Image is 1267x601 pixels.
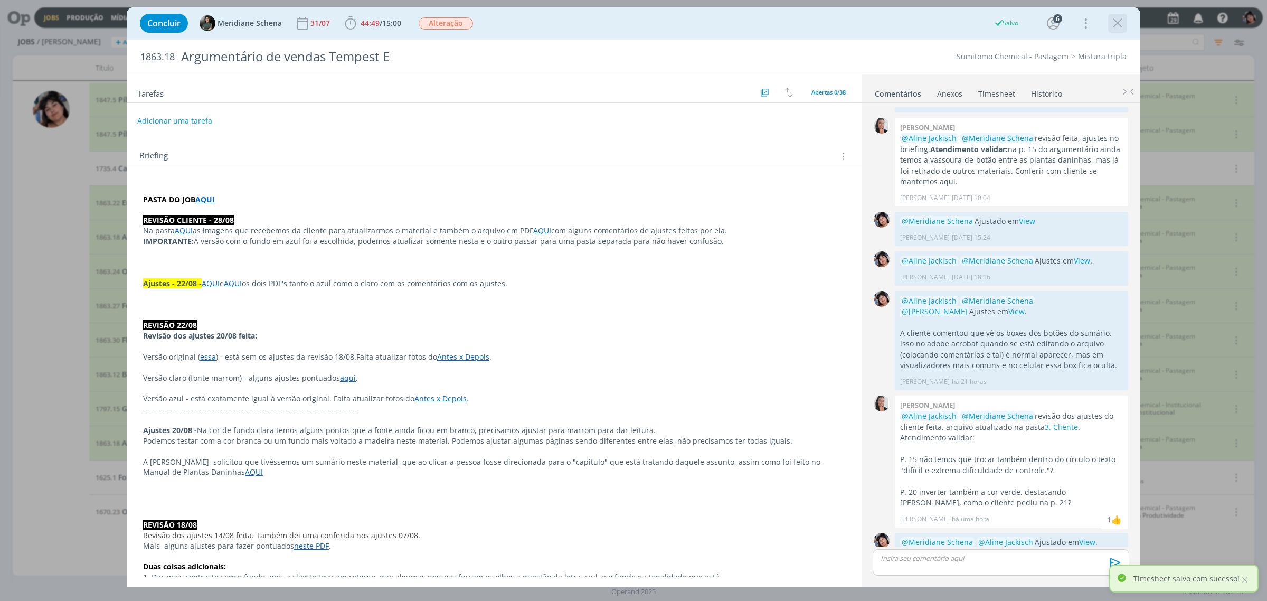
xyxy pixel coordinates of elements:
[902,216,973,226] span: @Meridiane Schena
[137,111,213,130] button: Adicionar uma tarefa
[994,18,1018,28] div: Salvo
[143,561,226,571] strong: Duas coisas adicionais:
[1111,513,1122,526] div: Meridiane Schena
[900,377,950,387] p: [PERSON_NAME]
[962,256,1033,266] span: @Meridiane Schena
[533,226,551,236] a: AQUI
[902,256,957,266] span: @Aline Jackisch
[143,425,197,435] strong: Ajustes 20/08 -
[978,537,1033,547] span: @Aline Jackisch
[143,572,845,583] p: 1. Dar mais contraste com o fundo, pois a cliente teve um retorno, que algumas pessoas forçam os ...
[874,291,890,307] img: E
[143,331,257,341] strong: Revisão dos ajustes 20/08 feita:
[127,7,1140,587] div: dialog
[361,18,380,28] span: 44:49
[874,212,890,228] img: E
[382,18,401,28] span: 15:00
[785,88,792,97] img: arrow-down-up.svg
[1107,514,1111,525] div: 1
[900,514,950,524] p: [PERSON_NAME]
[143,541,845,551] p: Mais alguns ajustes para fazer pontuados .
[902,306,968,316] span: @[PERSON_NAME]
[245,467,263,477] a: AQUI
[380,18,382,28] span: /
[1030,84,1063,99] a: Histórico
[900,487,1123,509] p: P. 20 inverter também a cor verde, destacando [PERSON_NAME], como o cliente pediu na p. 21?
[902,133,957,143] span: @Aline Jackisch
[900,273,950,282] p: [PERSON_NAME]
[937,89,962,99] div: Anexos
[811,88,846,96] span: Abertas 0/38
[1074,256,1090,266] a: View
[143,236,845,247] p: A versão com o fundo em azul foi a escolhida, podemos atualizar somente nesta e o outro passar pa...
[952,377,987,387] span: há 21 horas
[900,193,950,203] p: [PERSON_NAME]
[900,233,950,242] p: [PERSON_NAME]
[143,436,845,446] p: Podemos testar com a cor branca ou um fundo mais voltado a madeira neste material. Podemos ajusta...
[902,411,957,421] span: @Aline Jackisch
[900,216,1123,227] p: Ajustado em
[294,541,329,551] a: neste PDF
[143,236,194,246] strong: IMPORTANTE:
[900,537,1123,548] p: Ajustado em .
[902,537,973,547] span: @Meridiane Schena
[418,17,474,30] button: Alteração
[1008,306,1025,316] a: View
[200,352,216,362] a: essa
[143,457,845,478] p: A [PERSON_NAME], solicitou que tivéssemos um sumário neste material, que ao clicar a pessoa fosse...
[140,51,175,63] span: 1863.18
[202,278,220,288] a: AQUI
[874,84,922,99] a: Comentários
[200,15,282,31] button: MMeridiane Schena
[900,411,1123,443] p: revisão dos ajustes do cliente feita, arquivo atualizado na pasta . Atendimento validar:
[143,425,845,436] p: Na cor de fundo clara temos alguns pontos que a fonte ainda ficou em branco, precisamos ajustar p...
[414,393,467,403] a: Antes x Depois
[437,352,489,362] a: Antes x Depois
[1045,15,1062,32] button: 6
[874,396,890,411] img: C
[978,84,1016,99] a: Timesheet
[900,328,1123,371] p: A cliente comentou que vê os boxes dos botões do sumário, isso no adobe acrobat quando se está ed...
[900,400,955,410] b: [PERSON_NAME]
[137,86,164,99] span: Tarefas
[143,215,234,225] strong: REVISÃO CLIENTE - 28/08
[356,352,437,362] span: Falta atualizar fotos do
[1019,216,1035,226] a: View
[310,20,332,27] div: 31/07
[342,15,404,32] button: 44:49/15:00
[874,251,890,267] img: E
[143,404,845,415] p: ----------------------------------------------------------------------------------
[143,278,202,288] strong: Ajustes - 22/08 -
[900,454,1123,476] p: P. 15 não temos que trocar também dentro do círculo o texto "difícil e extrema dificuldade de con...
[952,514,989,524] span: há uma hora
[200,15,215,31] img: M
[143,393,845,404] p: Versão azul - está exatamente igual à versão original. Falta atualizar fotos do .
[224,278,242,288] a: AQUI
[1045,422,1078,432] a: 3. Cliente
[143,226,845,236] p: Na pasta as imagens que recebemos da cliente para atualizarmos o material e também o arquivo em P...
[143,278,845,289] p: e os dois PDF's tanto o azul como o claro com os comentários com os ajustes.
[419,17,473,30] span: Alteração
[962,296,1033,306] span: @Meridiane Schena
[900,133,1123,187] p: revisão feita, ajustes no briefing. na p. 15 do argumentário ainda temos a vassoura-de-botão entr...
[962,133,1033,143] span: @Meridiane Schena
[900,123,955,132] b: [PERSON_NAME]
[874,118,890,134] img: C
[1079,537,1095,547] a: View
[952,233,990,242] span: [DATE] 15:24
[143,530,420,540] span: Revisão dos ajustes 14/08 feita. Também dei uma conferida nos ajustes 07/08.
[900,296,1123,317] p: Ajustes em .
[900,256,1123,266] p: Ajustes em .
[218,20,282,27] span: Meridiane Schena
[195,194,215,204] a: AQUI
[143,520,197,530] strong: REVISÃO 18/08
[175,226,193,236] a: AQUI
[143,352,845,362] p: Versão original ( ) - está sem os ajustes da revisão 18/08.
[139,149,168,163] span: Briefing
[147,19,181,27] span: Concluir
[140,14,188,33] button: Concluir
[1053,14,1062,23] div: 6
[1133,573,1240,584] p: Timesheet salvo com sucesso!
[930,144,1008,154] strong: Atendimento validar:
